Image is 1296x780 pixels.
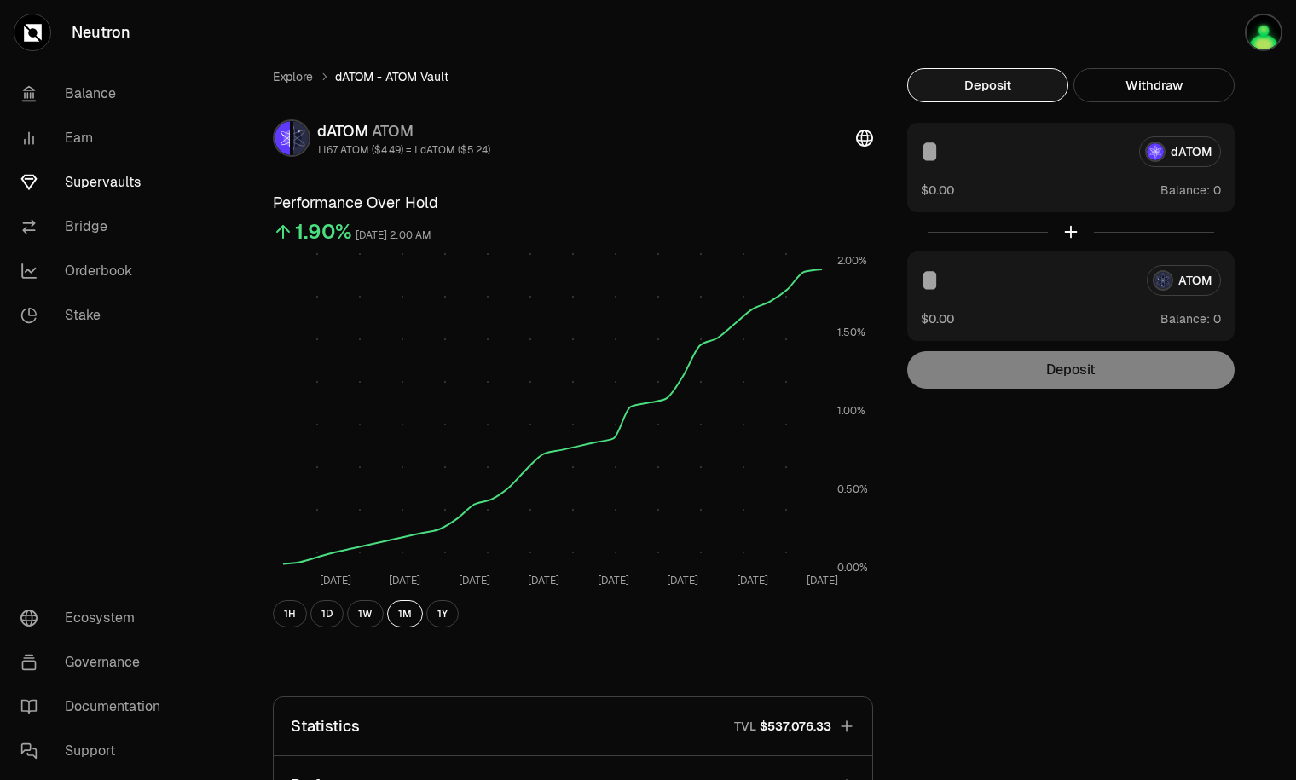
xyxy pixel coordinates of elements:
button: 1Y [426,600,459,627]
div: [DATE] 2:00 AM [356,226,431,246]
span: $537,076.33 [760,718,831,735]
p: TVL [734,718,756,735]
div: 1.90% [295,218,352,246]
button: 1D [310,600,344,627]
span: dATOM - ATOM Vault [335,68,448,85]
img: dATOM Logo [275,121,290,155]
tspan: [DATE] [737,574,768,587]
button: $0.00 [921,309,954,327]
button: Withdraw [1073,68,1235,102]
tspan: 1.50% [837,326,865,339]
a: Earn [7,116,184,160]
a: Orderbook [7,249,184,293]
button: $0.00 [921,181,954,199]
tspan: 0.50% [837,482,868,496]
div: dATOM [317,119,490,143]
a: Supervaults [7,160,184,205]
a: Support [7,729,184,773]
tspan: [DATE] [459,574,490,587]
a: Stake [7,293,184,338]
tspan: [DATE] [320,574,351,587]
button: 1H [273,600,307,627]
a: Governance [7,640,184,685]
button: 1M [387,600,423,627]
tspan: 1.00% [837,404,865,418]
button: StatisticsTVL$537,076.33 [274,697,872,755]
a: Ecosystem [7,596,184,640]
tspan: [DATE] [667,574,698,587]
p: Statistics [291,714,360,738]
a: Explore [273,68,313,85]
tspan: [DATE] [389,574,420,587]
img: defiwallet [1245,14,1282,51]
tspan: 2.00% [837,254,867,268]
span: Balance: [1160,182,1210,199]
button: 1W [347,600,384,627]
a: Balance [7,72,184,116]
tspan: [DATE] [598,574,629,587]
img: ATOM Logo [293,121,309,155]
tspan: [DATE] [528,574,559,587]
nav: breadcrumb [273,68,873,85]
tspan: 0.00% [837,561,868,575]
a: Documentation [7,685,184,729]
button: Deposit [907,68,1068,102]
span: Balance: [1160,310,1210,327]
tspan: [DATE] [807,574,838,587]
div: 1.167 ATOM ($4.49) = 1 dATOM ($5.24) [317,143,490,157]
a: Bridge [7,205,184,249]
span: ATOM [372,121,414,141]
h3: Performance Over Hold [273,191,873,215]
